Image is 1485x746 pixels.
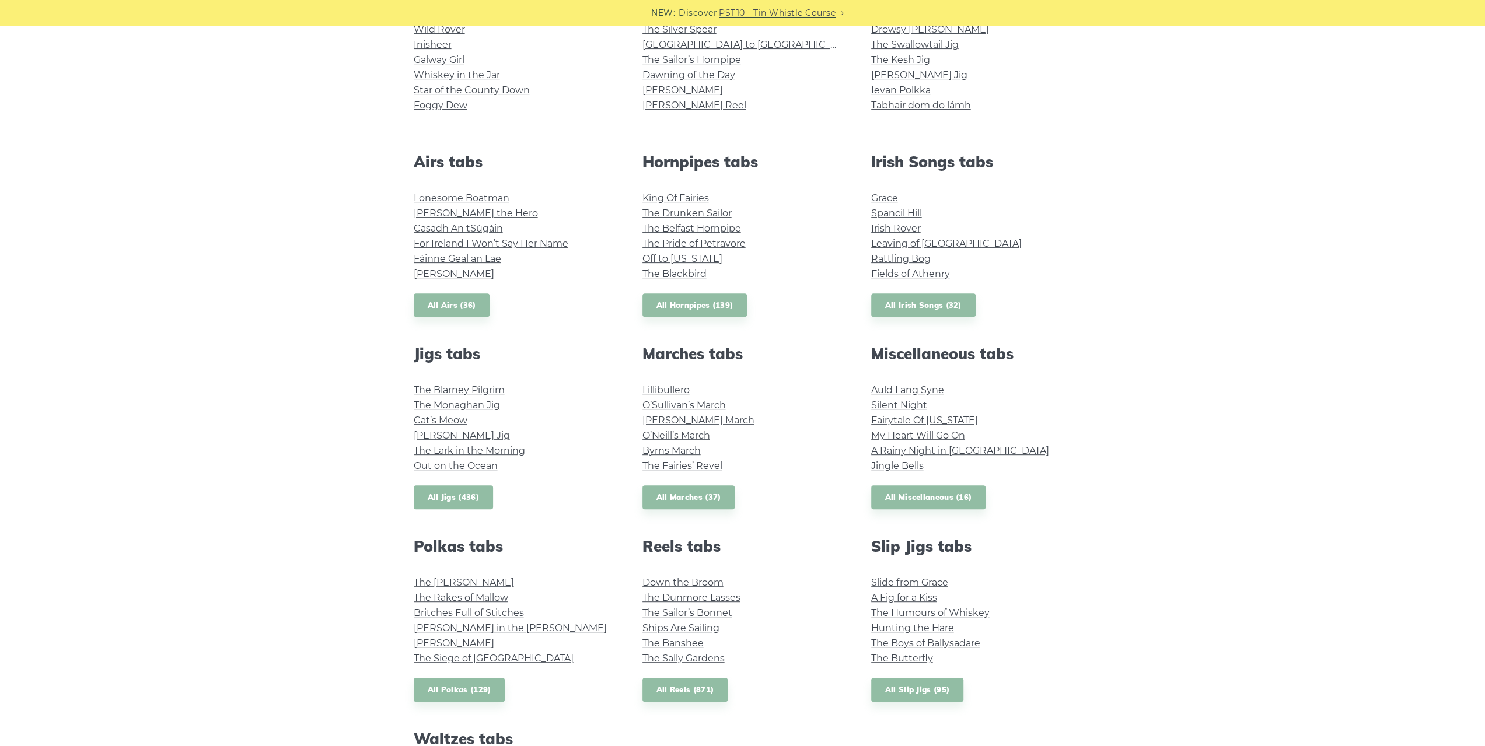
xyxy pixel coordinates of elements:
a: [PERSON_NAME] the Hero [414,208,538,219]
a: Irish Rover [871,223,921,234]
a: Dawning of the Day [642,69,735,80]
h2: Airs tabs [414,153,614,171]
a: O’Sullivan’s March [642,400,726,411]
h2: Hornpipes tabs [642,153,843,171]
span: NEW: [651,6,675,20]
a: PST10 - Tin Whistle Course [719,6,836,20]
a: [GEOGRAPHIC_DATA] to [GEOGRAPHIC_DATA] [642,39,858,50]
a: All Hornpipes (139) [642,293,747,317]
a: The Banshee [642,638,704,649]
a: [PERSON_NAME] Jig [414,430,510,441]
a: Rattling Bog [871,253,931,264]
a: The Silver Spear [642,24,717,35]
a: [PERSON_NAME] [642,85,723,96]
a: [PERSON_NAME] in the [PERSON_NAME] [414,622,607,633]
a: All Reels (871) [642,678,728,702]
a: The Fairies’ Revel [642,460,722,471]
h2: Jigs tabs [414,345,614,363]
span: Discover [679,6,717,20]
a: The Belfast Hornpipe [642,223,741,234]
a: Jingle Bells [871,460,924,471]
a: Lillibullero [642,384,690,395]
a: Slide from Grace [871,577,948,588]
a: Byrns March [642,445,701,456]
a: Fairytale Of [US_STATE] [871,415,978,426]
h2: Irish Songs tabs [871,153,1072,171]
a: [PERSON_NAME] [414,268,494,279]
a: Ievan Polkka [871,85,931,96]
a: O’Neill’s March [642,430,710,441]
a: All Jigs (436) [414,485,493,509]
a: Wild Rover [414,24,465,35]
a: The [PERSON_NAME] [414,577,514,588]
a: The Sally Gardens [642,653,725,664]
a: Galway Girl [414,54,464,65]
a: Auld Lang Syne [871,384,944,395]
a: All Irish Songs (32) [871,293,976,317]
a: The Blackbird [642,268,707,279]
a: Silent Night [871,400,927,411]
a: Britches Full of Stitches [414,607,524,618]
a: Spancil Hill [871,208,922,219]
a: The Monaghan Jig [414,400,500,411]
a: The Sailor’s Hornpipe [642,54,741,65]
a: King Of Fairies [642,192,709,204]
a: The Swallowtail Jig [871,39,959,50]
a: Inisheer [414,39,452,50]
a: Star of the County Down [414,85,530,96]
a: The Lark in the Morning [414,445,525,456]
a: The Rakes of Mallow [414,592,508,603]
a: Casadh An tSúgáin [414,223,503,234]
a: Tabhair dom do lámh [871,100,971,111]
a: The Drunken Sailor [642,208,732,219]
a: [PERSON_NAME] March [642,415,754,426]
a: The Humours of Whiskey [871,607,990,618]
a: The Siege of [GEOGRAPHIC_DATA] [414,653,574,664]
h2: Marches tabs [642,345,843,363]
a: Fáinne Geal an Lae [414,253,501,264]
a: All Miscellaneous (16) [871,485,986,509]
a: [PERSON_NAME] [414,638,494,649]
a: A Fig for a Kiss [871,592,937,603]
a: Lonesome Boatman [414,192,509,204]
a: Fields of Athenry [871,268,950,279]
h2: Miscellaneous tabs [871,345,1072,363]
h2: Slip Jigs tabs [871,537,1072,555]
a: The Dunmore Lasses [642,592,740,603]
a: Cat’s Meow [414,415,467,426]
a: Hunting the Hare [871,622,954,633]
h2: Reels tabs [642,537,843,555]
a: A Rainy Night in [GEOGRAPHIC_DATA] [871,445,1049,456]
a: Whiskey in the Jar [414,69,500,80]
a: The Boys of Ballysadare [871,638,980,649]
a: The Kesh Jig [871,54,930,65]
a: The Butterfly [871,653,933,664]
a: Grace [871,192,898,204]
a: Down the Broom [642,577,724,588]
a: Leaving of [GEOGRAPHIC_DATA] [871,238,1022,249]
a: [PERSON_NAME] Reel [642,100,746,111]
a: [PERSON_NAME] Jig [871,69,967,80]
a: The Sailor’s Bonnet [642,607,732,618]
h2: Polkas tabs [414,537,614,555]
a: The Blarney Pilgrim [414,384,505,395]
a: All Airs (36) [414,293,490,317]
a: Out on the Ocean [414,460,498,471]
a: Drowsy [PERSON_NAME] [871,24,989,35]
a: All Slip Jigs (95) [871,678,963,702]
a: All Marches (37) [642,485,735,509]
a: My Heart Will Go On [871,430,965,441]
a: Ships Are Sailing [642,622,719,633]
a: All Polkas (129) [414,678,505,702]
a: Off to [US_STATE] [642,253,722,264]
a: For Ireland I Won’t Say Her Name [414,238,568,249]
a: Foggy Dew [414,100,467,111]
a: The Pride of Petravore [642,238,746,249]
